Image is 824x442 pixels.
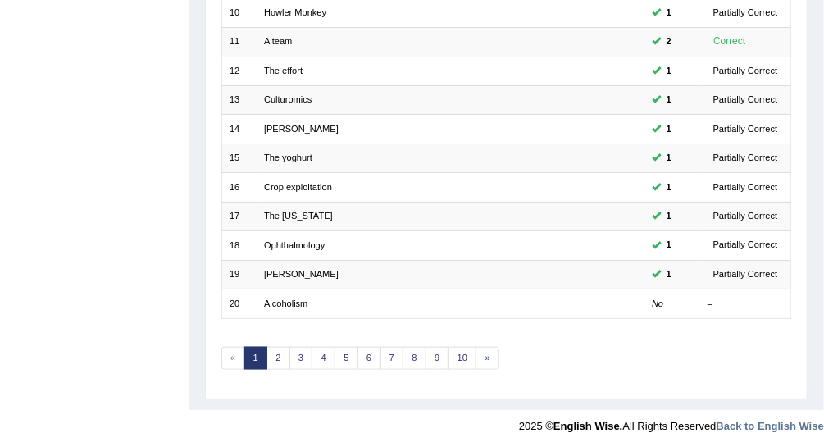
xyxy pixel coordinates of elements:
[244,347,267,370] a: 1
[221,115,257,144] td: 14
[221,289,257,318] td: 20
[661,238,676,253] span: You can still take this question
[264,298,307,308] a: Alcoholism
[426,347,449,370] a: 9
[264,240,325,250] a: Ophthalmology
[221,231,257,260] td: 18
[264,94,312,104] a: Culturomics
[661,122,676,137] span: You can still take this question
[661,180,676,195] span: You can still take this question
[708,122,783,137] div: Partially Correct
[264,66,303,75] a: The effort
[661,267,676,282] span: You can still take this question
[708,151,783,166] div: Partially Correct
[221,28,257,57] td: 11
[708,6,783,21] div: Partially Correct
[708,209,783,224] div: Partially Correct
[661,93,676,107] span: You can still take this question
[553,420,622,432] strong: English Wise.
[708,34,751,50] div: Correct
[652,298,663,308] em: No
[661,6,676,21] span: You can still take this question
[264,182,332,192] a: Crop exploitation
[264,211,333,221] a: The [US_STATE]
[266,347,290,370] a: 2
[357,347,381,370] a: 6
[661,209,676,224] span: You can still take this question
[264,124,339,134] a: [PERSON_NAME]
[708,238,783,253] div: Partially Correct
[708,64,783,79] div: Partially Correct
[335,347,358,370] a: 5
[661,151,676,166] span: You can still take this question
[448,347,477,370] a: 10
[661,34,676,49] span: You can still take this question
[403,347,426,370] a: 8
[221,57,257,85] td: 12
[264,153,312,162] a: The yoghurt
[519,410,824,434] div: 2025 © All Rights Reserved
[708,267,783,282] div: Partially Correct
[312,347,335,370] a: 4
[221,86,257,115] td: 13
[221,144,257,172] td: 15
[708,298,783,311] div: –
[221,260,257,289] td: 19
[221,173,257,202] td: 16
[221,347,245,370] span: «
[264,36,292,46] a: A team
[289,347,313,370] a: 3
[708,180,783,195] div: Partially Correct
[221,202,257,230] td: 17
[476,347,499,370] a: »
[380,347,404,370] a: 7
[264,269,339,279] a: [PERSON_NAME]
[708,93,783,107] div: Partially Correct
[717,420,824,432] a: Back to English Wise
[661,64,676,79] span: You can still take this question
[264,7,326,17] a: Howler Monkey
